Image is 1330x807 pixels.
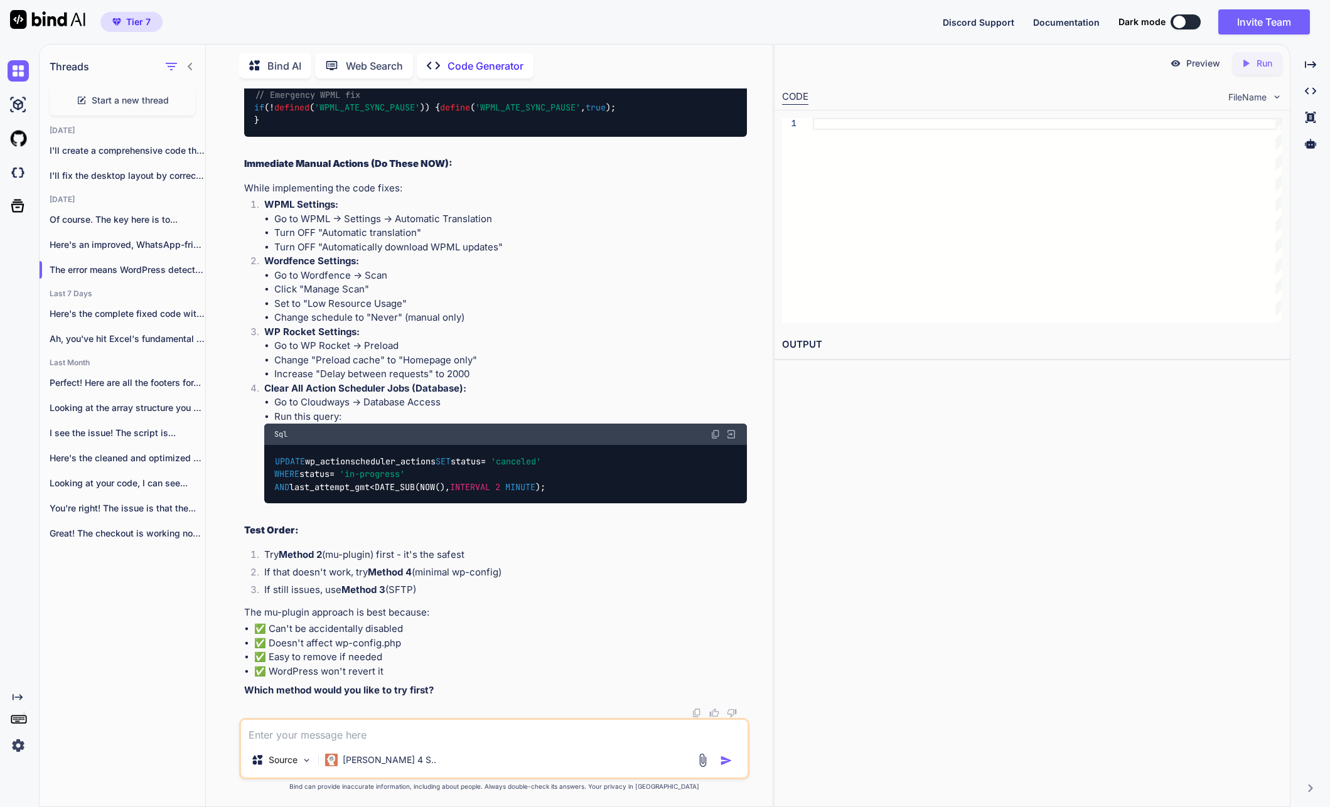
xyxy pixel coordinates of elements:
img: ai-studio [8,94,29,115]
li: Go to Wordfence → Scan [274,269,747,283]
span: FileName [1228,91,1267,104]
li: Go to Cloudways → Database Access [274,395,747,410]
h2: Last Month [40,358,205,368]
img: copy [711,429,721,439]
img: Open in Browser [726,429,737,440]
button: premiumTier 7 [100,12,163,32]
img: like [709,708,719,718]
p: Web Search [346,58,403,73]
strong: Which method would you like to try first? [244,684,434,696]
li: Change schedule to "Never" (manual only) [274,311,747,325]
button: Documentation [1033,16,1100,29]
img: darkCloudIdeIcon [8,162,29,183]
li: Increase "Delay between requests" to 2000 [274,367,747,382]
span: SET [436,456,451,467]
code: wp_actionscheduler_actions status status last_attempt_gmt DATE_SUB(NOW(), ); [274,455,546,494]
p: Run [1257,57,1272,70]
p: I see the issue! The script is... [50,427,205,439]
img: Bind AI [10,10,85,29]
img: chat [8,60,29,82]
p: Here's the cleaned and optimized HTML for... [50,452,205,464]
li: Change "Preload cache" to "Homepage only" [274,353,747,368]
p: Ah, you've hit Excel's fundamental row/column limits!... [50,333,205,345]
span: if [254,102,264,113]
p: Here's an improved, WhatsApp-friendly version that's more... [50,238,205,251]
img: Claude 4 Sonnet [325,754,338,766]
strong: Method 2 [279,548,322,560]
h2: [DATE] [40,195,205,205]
p: Code Generator [448,58,523,73]
strong: Clear All Action Scheduler Jobs (Database): [264,382,466,394]
p: Perfect! Here are all the footers for... [50,377,205,389]
span: 2 [495,481,500,493]
h2: Last 7 Days [40,289,205,299]
p: The error means WordPress detected a potential... [50,264,205,276]
span: Sql [274,429,287,439]
h2: OUTPUT [775,330,1290,360]
span: // Emergency WPML fix [255,89,360,100]
li: ✅ Can't be accidentally disabled [254,622,747,636]
span: define [440,102,470,113]
p: Looking at the array structure you discovered:... [50,402,205,414]
img: Pick Models [301,755,312,766]
h2: [DATE] [40,126,205,136]
li: Run this query: [274,410,747,424]
span: true [586,102,606,113]
img: premium [112,18,121,26]
span: 'WPML_ATE_SYNC_PAUSE' [475,102,581,113]
li: ✅ WordPress won't revert it [254,665,747,679]
strong: Wordfence Settings: [264,255,359,267]
button: Invite Team [1218,9,1310,35]
p: Looking at your code, I can see... [50,477,205,489]
strong: Test Order: [244,524,299,536]
span: = [481,456,486,467]
p: Bind can provide inaccurate information, including about people. Always double-check its answers.... [239,782,749,791]
span: 'in-progress' [340,469,405,480]
p: Of course. The key here is to... [50,213,205,226]
span: < [370,481,375,493]
li: Turn OFF "Automatically download WPML updates" [274,240,747,255]
h1: Threads [50,59,89,74]
p: Bind AI [267,58,301,73]
span: UPDATE [275,456,305,467]
span: Start a new thread [92,94,169,107]
p: [PERSON_NAME] 4 S.. [343,754,436,766]
li: If still issues, use (SFTP) [254,583,747,601]
strong: Method 4 [368,566,412,578]
span: Tier 7 [126,16,151,28]
span: INTERVAL [450,481,490,493]
li: ✅ Doesn't affect wp-config.php [254,636,747,651]
li: Go to WP Rocket → Preload [274,339,747,353]
span: 'WPML_ATE_SYNC_PAUSE' [314,102,420,113]
span: defined [274,102,309,113]
div: CODE [782,90,808,105]
li: Go to WPML → Settings → Automatic Translation [274,212,747,227]
p: Source [269,754,298,766]
p: I'll fix the desktop layout by correcting... [50,169,205,182]
img: copy [692,708,702,718]
span: 'canceled' [491,456,541,467]
img: icon [720,754,732,767]
li: Turn OFF "Automatic translation" [274,226,747,240]
p: You're right! The issue is that the... [50,502,205,515]
span: MINUTE [505,481,535,493]
strong: Immediate Manual Actions (Do These NOW): [244,158,453,169]
p: The mu-plugin approach is best because: [244,606,747,620]
p: While implementing the code fixes: [244,181,747,196]
li: If that doesn't work, try (minimal wp-config) [254,565,747,583]
img: chevron down [1272,92,1282,102]
span: = [330,469,335,480]
strong: Method 3 [341,584,385,596]
span: Discord Support [943,17,1014,28]
li: Try (mu-plugin) first - it's the safest [254,548,747,565]
li: ✅ Easy to remove if needed [254,650,747,665]
strong: WPML Settings: [264,198,338,210]
div: 1 [782,118,796,130]
span: Documentation [1033,17,1100,28]
code: (! ( )) { ( , ); } [254,88,616,127]
img: attachment [695,753,710,767]
p: I'll create a comprehensive code that finds... [50,144,205,157]
span: AND [274,481,289,493]
strong: WP Rocket Settings: [264,326,360,338]
span: Dark mode [1118,16,1166,28]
